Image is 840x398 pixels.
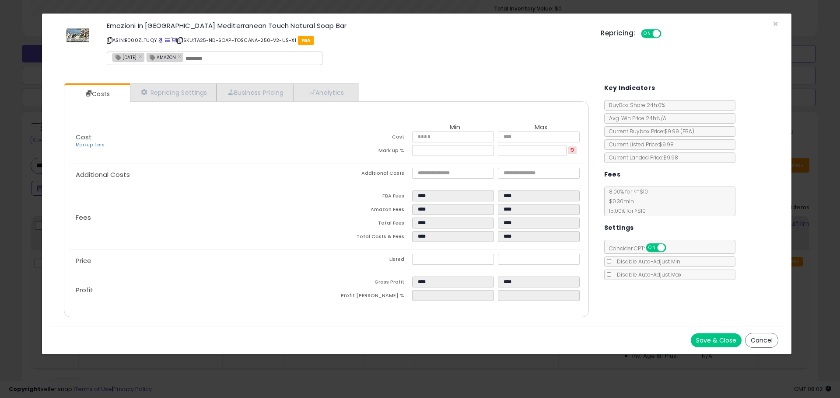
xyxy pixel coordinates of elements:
span: $0.30 min [605,197,634,205]
td: Listed [326,254,412,267]
h5: Key Indicators [604,83,655,93]
span: AMAZON [147,53,176,61]
h3: Emozioni In [GEOGRAPHIC_DATA] Mediterranean Touch Natural Soap Bar [107,22,588,29]
td: FBA Fees [326,190,412,204]
span: 8.00 % for <= $10 [605,188,648,215]
a: Business Pricing [217,83,293,101]
span: ON [642,30,653,38]
td: Cost [326,132,412,145]
td: Total Fees [326,218,412,231]
span: OFF [660,30,674,38]
span: Current Buybox Price: [605,128,694,135]
a: × [139,52,144,60]
td: Gross Profit [326,277,412,290]
span: Consider CPT: [605,245,678,252]
button: Cancel [745,333,778,348]
h5: Repricing: [601,30,636,37]
p: Additional Costs [69,171,326,178]
span: Current Listed Price: $9.98 [605,141,674,148]
span: $9.99 [664,128,694,135]
span: ON [647,244,658,252]
span: ( FBA ) [680,128,694,135]
p: Profit [69,287,326,294]
a: Costs [64,85,129,103]
span: Current Landed Price: $9.98 [605,154,678,161]
td: Amazon Fees [326,204,412,218]
span: 15.00 % for > $10 [605,207,646,215]
p: Price [69,257,326,264]
a: All offer listings [165,37,170,44]
p: Cost [69,134,326,149]
td: Total Costs & Fees [326,231,412,245]
a: Analytics [293,83,358,101]
th: Min [412,124,498,132]
span: BuyBox Share 24h: 0% [605,101,665,109]
a: Your listing only [171,37,176,44]
span: × [773,17,778,30]
h5: Fees [604,169,621,180]
a: BuyBox page [158,37,163,44]
span: OFF [665,244,679,252]
td: Additional Costs [326,168,412,181]
td: Mark up % [326,145,412,159]
span: Disable Auto-Adjust Min [612,258,680,265]
a: × [178,52,183,60]
th: Max [498,124,584,132]
span: Avg. Win Price 24h: N/A [605,114,666,122]
img: 61JLxx7fc+L._SL60_.jpg [65,22,91,48]
span: [DATE] [113,53,136,61]
button: Save & Close [691,333,742,347]
a: Markup Tiers [76,142,105,148]
a: Repricing Settings [130,83,217,101]
p: ASIN: B000ZLTUQY | SKU: TA25-ND-SOAP-TOSCANA-250-V2-US-X1 [107,33,588,47]
p: Fees [69,214,326,221]
td: Profit [PERSON_NAME] % [326,290,412,304]
span: Disable Auto-Adjust Max [612,271,682,278]
h5: Settings [604,222,634,233]
span: FBA [298,36,314,45]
